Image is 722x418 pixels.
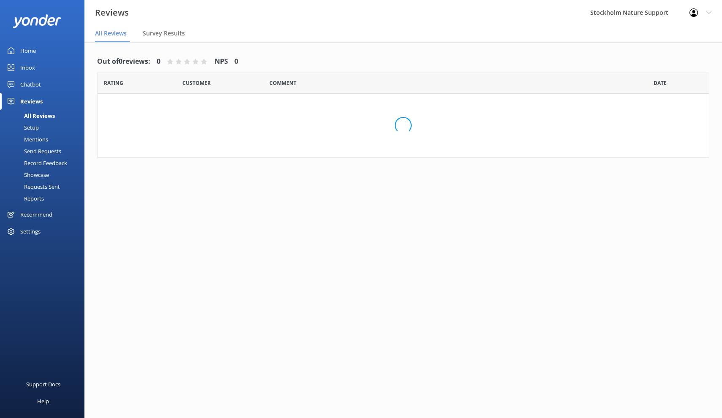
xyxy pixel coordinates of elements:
[5,145,61,157] div: Send Requests
[5,169,49,181] div: Showcase
[95,6,129,19] h3: Reviews
[143,29,185,38] span: Survey Results
[5,133,84,145] a: Mentions
[5,181,60,193] div: Requests Sent
[20,76,41,93] div: Chatbot
[5,157,84,169] a: Record Feedback
[13,14,61,28] img: yonder-white-logo.png
[20,223,41,240] div: Settings
[97,56,150,67] h4: Out of 0 reviews:
[5,145,84,157] a: Send Requests
[104,79,123,87] span: Date
[269,79,296,87] span: Question
[20,42,36,59] div: Home
[5,133,48,145] div: Mentions
[26,376,60,393] div: Support Docs
[5,193,44,204] div: Reports
[5,169,84,181] a: Showcase
[20,93,43,110] div: Reviews
[182,79,211,87] span: Date
[5,110,84,122] a: All Reviews
[20,206,52,223] div: Recommend
[5,193,84,204] a: Reports
[5,181,84,193] a: Requests Sent
[654,79,667,87] span: Date
[5,122,84,133] a: Setup
[157,56,160,67] h4: 0
[37,393,49,410] div: Help
[5,122,39,133] div: Setup
[5,110,55,122] div: All Reviews
[5,157,67,169] div: Record Feedback
[95,29,127,38] span: All Reviews
[234,56,238,67] h4: 0
[20,59,35,76] div: Inbox
[214,56,228,67] h4: NPS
